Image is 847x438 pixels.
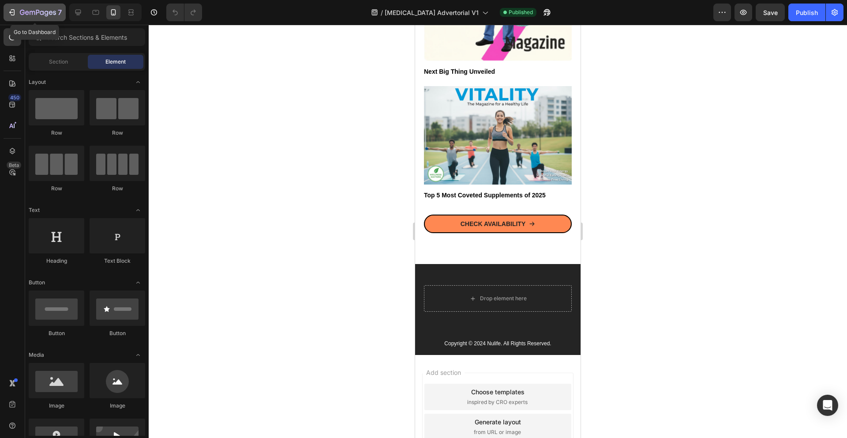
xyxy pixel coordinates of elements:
span: / [381,8,383,17]
p: 7 [58,7,62,18]
div: Open Intercom Messenger [817,395,838,416]
button: Save [756,4,785,21]
div: Publish [796,8,818,17]
span: Toggle open [131,75,145,89]
input: Search Sections & Elements [29,28,145,46]
div: 450 [8,94,21,101]
span: Text [29,206,40,214]
span: Button [29,279,45,287]
div: Button [90,329,145,337]
button: Publish [788,4,825,21]
span: [MEDICAL_DATA] Advertorial V1 [385,8,479,17]
span: Layout [29,78,46,86]
div: Image [29,402,84,410]
span: Published [509,8,533,16]
span: Save [763,9,778,16]
div: Button [29,329,84,337]
span: Media [29,351,44,359]
div: Undo/Redo [166,4,202,21]
button: 7 [4,4,66,21]
div: Heading [29,257,84,265]
div: Image [90,402,145,410]
span: Element [105,58,126,66]
div: Row [90,129,145,137]
div: Row [90,185,145,193]
span: Toggle open [131,348,145,362]
div: Text Block [90,257,145,265]
span: Section [49,58,68,66]
iframe: Design area [415,25,581,438]
div: Row [29,129,84,137]
span: Toggle open [131,276,145,290]
div: Beta [7,162,21,169]
span: Toggle open [131,203,145,217]
div: Row [29,185,84,193]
